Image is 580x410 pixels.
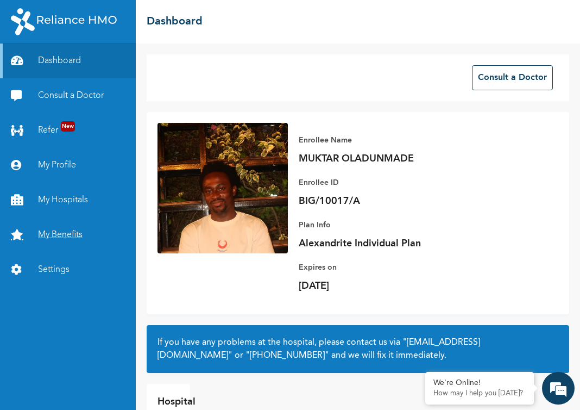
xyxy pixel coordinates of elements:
[245,351,329,360] a: "[PHONE_NUMBER]"
[433,389,526,398] p: How may I help you today?
[147,14,203,30] h2: Dashboard
[157,123,288,253] img: Enrollee
[472,65,553,90] button: Consult a Doctor
[299,279,451,293] p: [DATE]
[299,261,451,274] p: Expires on
[299,219,451,232] p: Plan Info
[299,134,451,147] p: Enrollee Name
[433,378,526,388] div: We're Online!
[11,8,117,35] img: RelianceHMO's Logo
[299,152,451,165] p: MUKTAR OLADUNMADE
[61,121,75,132] span: New
[299,195,451,208] p: BIG/10017/A
[299,237,451,250] p: Alexandrite Individual Plan
[299,176,451,189] p: Enrollee ID
[157,336,558,362] h2: If you have any problems at the hospital, please contact us via or and we will fix it immediately.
